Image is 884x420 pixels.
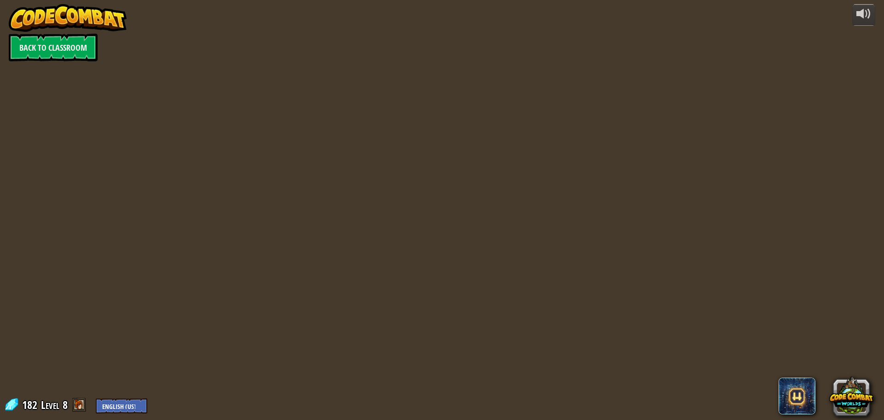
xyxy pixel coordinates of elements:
[9,4,127,32] img: CodeCombat - Learn how to code by playing a game
[41,397,59,413] span: Level
[22,397,40,412] span: 182
[63,397,68,412] span: 8
[9,34,98,61] a: Back to Classroom
[852,4,875,26] button: Adjust volume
